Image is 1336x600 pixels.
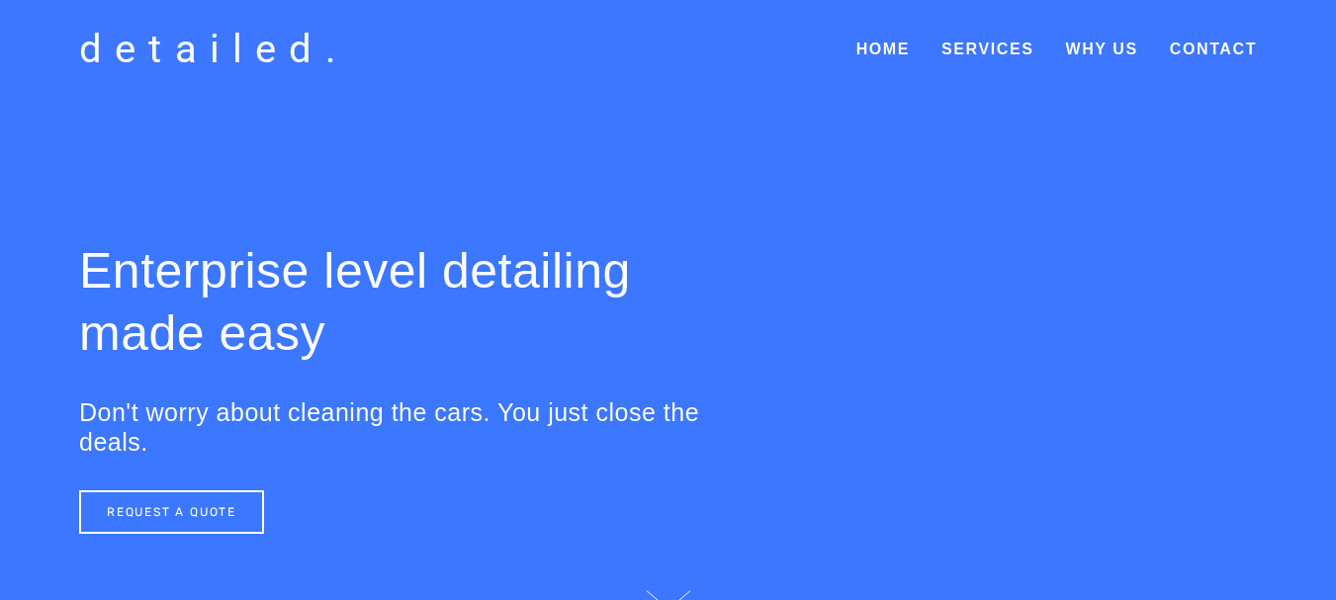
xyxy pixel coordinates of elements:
[69,20,359,79] a: detailed.
[1170,32,1257,67] a: Contact
[1065,41,1137,57] a: Why Us
[856,32,910,67] a: Home
[79,240,753,364] h1: Enterprise level detailing made easy
[941,41,1033,57] a: Services
[79,397,753,457] h3: Don't worry about cleaning the cars. You just close the deals.
[79,490,264,534] a: REQUEST A QUOTE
